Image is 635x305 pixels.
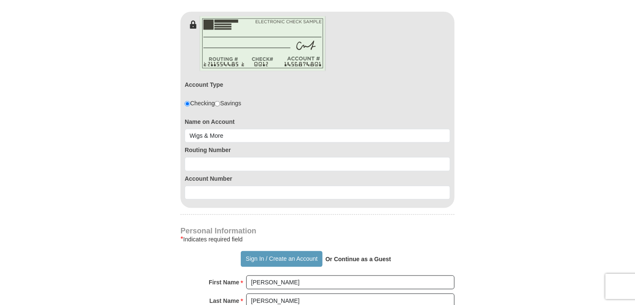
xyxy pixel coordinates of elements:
[185,80,223,89] label: Account Type
[326,256,391,262] strong: Or Continue as a Guest
[209,276,239,288] strong: First Name
[185,146,450,154] label: Routing Number
[180,234,455,244] div: Indicates required field
[241,251,322,267] button: Sign In / Create an Account
[185,118,450,126] label: Name on Account
[185,99,241,107] div: Checking Savings
[180,227,455,234] h4: Personal Information
[199,16,326,71] img: check-en.png
[185,174,450,183] label: Account Number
